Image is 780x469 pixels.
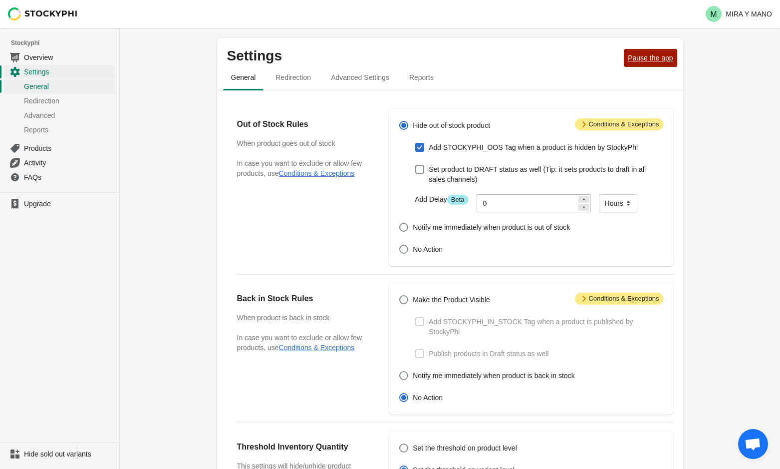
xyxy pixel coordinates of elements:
[4,155,115,170] a: Activity
[429,164,663,184] span: Set product to DRAFT status as well (Tip: it sets products to draft in all sales channels)
[11,38,119,48] span: Stockyphi
[726,10,772,18] p: MIRA Y MANO
[24,96,113,106] span: Redirection
[429,142,638,152] span: Add STOCKYPHI_OOS Tag when a product is hidden by StockyPhi
[413,295,490,305] span: Make the Product Visible
[413,222,570,232] span: Notify me immediately when product is out of stock
[702,4,776,24] button: Avatar with initials MMIRA Y MANO
[4,50,115,64] a: Overview
[279,169,355,177] button: Conditions & Exceptions
[4,141,115,155] a: Products
[24,172,113,182] span: FAQs
[237,441,369,453] h2: Threshold Inventory Quantity
[237,313,369,323] h3: When product is back in stock
[429,349,548,359] span: Publish products in Draft status as well
[24,81,113,91] span: General
[413,120,490,130] span: Hide out of stock product
[4,108,115,122] a: Advanced
[429,317,663,337] span: Add STOCKYPHI_IN_STOCK Tag when a product is published by StockyPhi
[4,122,115,137] a: Reports
[24,199,113,209] span: Upgrade
[4,79,115,93] a: General
[4,170,115,184] a: FAQs
[413,244,443,254] span: No Action
[321,64,399,90] button: Advanced settings
[237,118,369,130] h2: Out of Stock Rules
[575,118,663,130] span: Conditions & Exceptions
[399,64,444,90] button: reports
[24,52,113,62] span: Overview
[24,67,113,77] span: Settings
[401,68,442,86] span: Reports
[706,6,722,22] span: Avatar with initials M
[4,447,115,461] a: Hide sold out variants
[24,158,113,168] span: Activity
[4,64,115,79] a: Settings
[413,371,574,381] span: Notify me immediately when product is back in stock
[24,125,113,135] span: Reports
[237,293,369,305] h2: Back in Stock Rules
[237,158,369,178] p: In case you want to exclude or allow few products, use
[227,48,620,64] p: Settings
[575,293,663,305] span: Conditions & Exceptions
[628,54,673,62] span: Pause the app
[24,143,113,153] span: Products
[4,197,115,211] a: Upgrade
[323,68,397,86] span: Advanced Settings
[267,68,319,86] span: Redirection
[24,110,113,120] span: Advanced
[4,93,115,108] a: Redirection
[447,195,469,205] span: Beta
[221,64,266,90] button: general
[413,443,517,453] span: Set the threshold on product level
[223,68,264,86] span: General
[738,429,768,459] a: Open chat
[237,138,369,148] h3: When product goes out of stock
[624,49,677,67] button: Pause the app
[413,393,443,403] span: No Action
[279,344,355,352] button: Conditions & Exceptions
[237,333,369,353] p: In case you want to exclude or allow few products, use
[415,194,468,205] label: Add Delay
[24,449,113,459] span: Hide sold out variants
[8,7,78,20] img: Stockyphi
[265,64,321,90] button: redirection
[710,10,717,18] text: M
